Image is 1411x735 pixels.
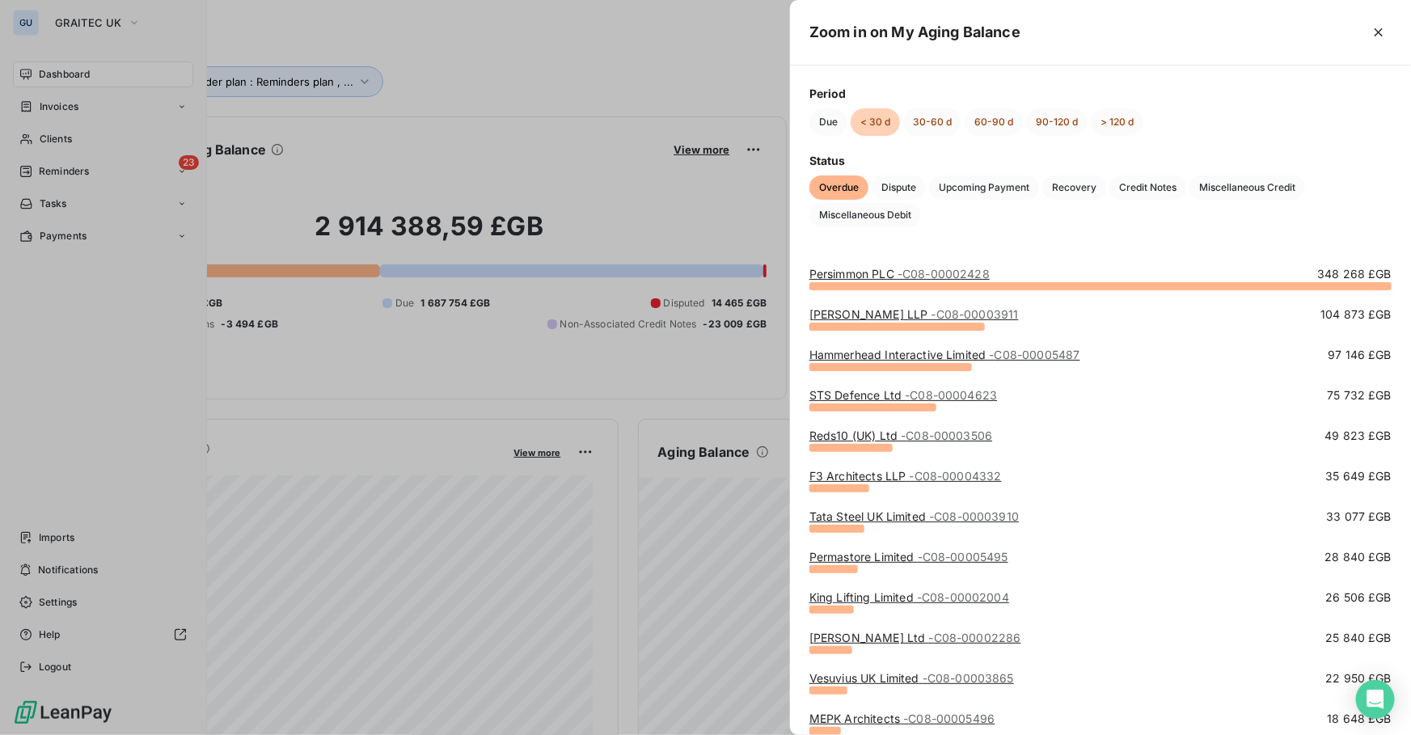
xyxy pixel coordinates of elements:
a: F3 Architects LLP [809,469,1002,483]
a: Permastore Limited [809,550,1008,564]
span: 33 077 £GB [1327,509,1392,525]
a: Hammerhead Interactive Limited [809,348,1080,361]
span: - C08-00003865 [923,671,1014,685]
span: 104 873 £GB [1320,306,1392,323]
span: - C08-00005487 [990,348,1080,361]
button: 90-120 d [1026,108,1088,136]
button: 30-60 d [903,108,961,136]
div: Open Intercom Messenger [1356,680,1395,719]
span: - C08-00004623 [905,388,997,402]
span: - C08-00002428 [898,267,990,281]
button: > 120 d [1091,108,1143,136]
button: 60-90 d [965,108,1023,136]
button: Miscellaneous Credit [1189,175,1305,200]
h5: Zoom in on My Aging Balance [809,21,1020,44]
span: - C08-00003506 [901,429,992,442]
a: Vesuvius UK Limited [809,671,1014,685]
a: Persimmon PLC [809,267,990,281]
button: Overdue [809,175,868,200]
a: Reds10 (UK) Ltd [809,429,992,442]
span: 28 840 £GB [1325,549,1392,565]
span: - C08-00002286 [929,631,1021,644]
button: Credit Notes [1109,175,1186,200]
a: [PERSON_NAME] Ltd [809,631,1021,644]
span: - C08-00005496 [903,712,995,725]
button: Due [809,108,847,136]
span: - C08-00004332 [910,469,1002,483]
span: 18 648 £GB [1328,711,1392,727]
span: 22 950 £GB [1326,670,1392,686]
span: - C08-00003911 [932,307,1019,321]
button: < 30 d [851,108,900,136]
span: Period [809,85,1392,102]
button: Upcoming Payment [929,175,1039,200]
span: 25 840 £GB [1326,630,1392,646]
span: - C08-00002004 [917,590,1009,604]
span: Status [809,152,1392,169]
a: MEPK Architects [809,712,995,725]
a: STS Defence Ltd [809,388,997,402]
span: - C08-00003910 [929,509,1019,523]
span: 49 823 £GB [1325,428,1392,444]
span: - C08-00005495 [918,550,1008,564]
span: 35 649 £GB [1326,468,1392,484]
button: Dispute [872,175,926,200]
span: 75 732 £GB [1328,387,1392,403]
button: Recovery [1042,175,1106,200]
button: Miscellaneous Debit [809,203,921,227]
a: Tata Steel UK Limited [809,509,1019,523]
span: 348 268 £GB [1317,266,1392,282]
a: [PERSON_NAME] LLP [809,307,1019,321]
span: 26 506 £GB [1326,589,1392,606]
a: King Lifting Limited [809,590,1009,604]
span: 97 146 £GB [1329,347,1392,363]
